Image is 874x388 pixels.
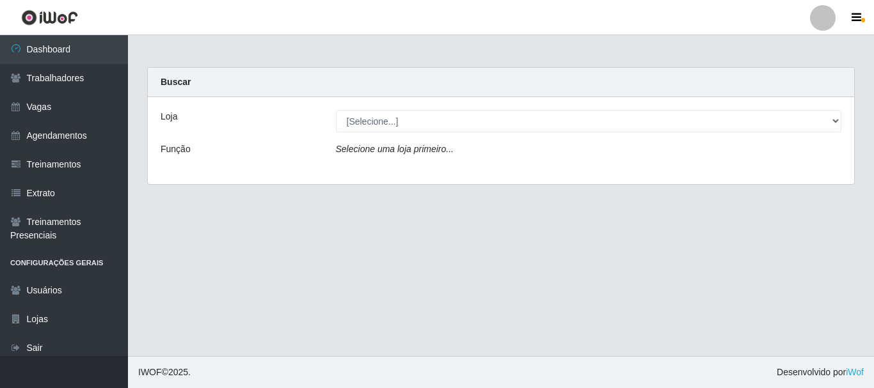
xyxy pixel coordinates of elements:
i: Selecione uma loja primeiro... [336,144,454,154]
a: iWof [846,367,864,377]
span: IWOF [138,367,162,377]
img: CoreUI Logo [21,10,78,26]
label: Função [161,143,191,156]
span: © 2025 . [138,366,191,379]
strong: Buscar [161,77,191,87]
label: Loja [161,110,177,123]
span: Desenvolvido por [777,366,864,379]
